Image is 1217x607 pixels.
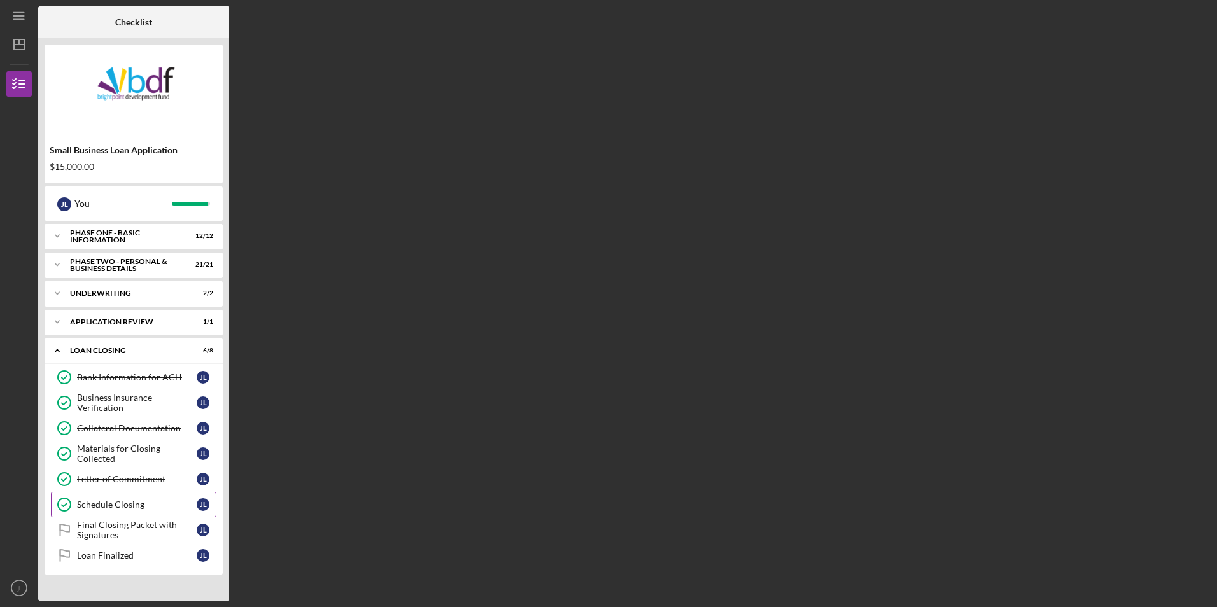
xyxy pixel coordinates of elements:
div: j l [57,197,71,211]
div: Business Insurance Verification [77,393,197,413]
a: Letter of Commitmentjl [51,466,216,492]
div: PHASE TWO - PERSONAL & BUSINESS DETAILS [70,258,181,272]
a: Final Closing Packet with Signaturesjl [51,517,216,543]
div: j l [197,524,209,536]
a: Bank Information for ACHjl [51,365,216,390]
div: $15,000.00 [50,162,218,172]
a: Materials for Closing Collectedjl [51,441,216,466]
a: Loan Finalizedjl [51,543,216,568]
div: Letter of Commitment [77,474,197,484]
a: Business Insurance Verificationjl [51,390,216,415]
div: Underwriting [70,290,181,297]
div: j l [197,396,209,409]
div: Schedule Closing [77,499,197,510]
text: jl [17,585,20,592]
img: Product logo [45,51,223,127]
div: Loan Closing [70,347,181,354]
div: Loan Finalized [77,550,197,561]
button: jl [6,575,32,601]
a: Schedule Closingjl [51,492,216,517]
div: j l [197,549,209,562]
div: j l [197,447,209,460]
div: Bank Information for ACH [77,372,197,382]
div: Small Business Loan Application [50,145,218,155]
div: Application Review [70,318,181,326]
div: 1 / 1 [190,318,213,326]
div: j l [197,371,209,384]
div: j l [197,473,209,485]
div: Phase One - Basic Information [70,229,181,244]
div: Final Closing Packet with Signatures [77,520,197,540]
div: You [74,193,172,214]
div: 12 / 12 [190,232,213,240]
div: j l [197,498,209,511]
div: 2 / 2 [190,290,213,297]
div: 21 / 21 [190,261,213,269]
div: 6 / 8 [190,347,213,354]
div: Materials for Closing Collected [77,443,197,464]
div: j l [197,422,209,435]
a: Collateral Documentationjl [51,415,216,441]
div: Collateral Documentation [77,423,197,433]
b: Checklist [115,17,152,27]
